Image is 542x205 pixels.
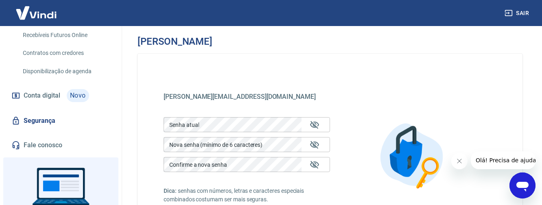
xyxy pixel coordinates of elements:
[10,112,112,130] a: Segurança
[164,188,178,194] span: Dica:
[67,89,89,102] span: Novo
[509,172,535,198] iframe: Botão para abrir a janela de mensagens
[20,27,112,44] a: Recebíveis Futuros Online
[305,115,324,135] button: Mostrar/esconder senha
[13,13,20,20] img: logo_orange.svg
[86,47,92,54] img: tab_keywords_by_traffic_grey.svg
[24,90,60,101] span: Conta digital
[95,48,131,53] div: Palavras-chave
[503,6,532,21] button: Sair
[20,45,112,61] a: Contratos com credores
[43,48,62,53] div: Domínio
[10,136,112,154] a: Fale conosco
[10,0,63,25] img: Vindi
[5,6,68,12] span: Olá! Precisa de ajuda?
[10,86,112,105] a: Conta digitalNovo
[471,151,535,169] iframe: Mensagem da empresa
[20,63,112,80] a: Disponibilização de agenda
[34,47,40,54] img: tab_domain_overview_orange.svg
[372,114,455,198] img: Alterar senha
[13,21,20,28] img: website_grey.svg
[305,135,324,155] button: Mostrar/esconder senha
[23,13,40,20] div: v 4.0.25
[451,153,468,169] iframe: Fechar mensagem
[164,93,316,100] span: [PERSON_NAME][EMAIL_ADDRESS][DOMAIN_NAME]
[164,187,330,204] p: senhas com números, letras e caracteres especiais combinados costumam ser mais seguras.
[138,36,212,47] h3: [PERSON_NAME]
[21,21,116,28] div: [PERSON_NAME]: [DOMAIN_NAME]
[305,155,324,174] button: Mostrar/esconder senha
